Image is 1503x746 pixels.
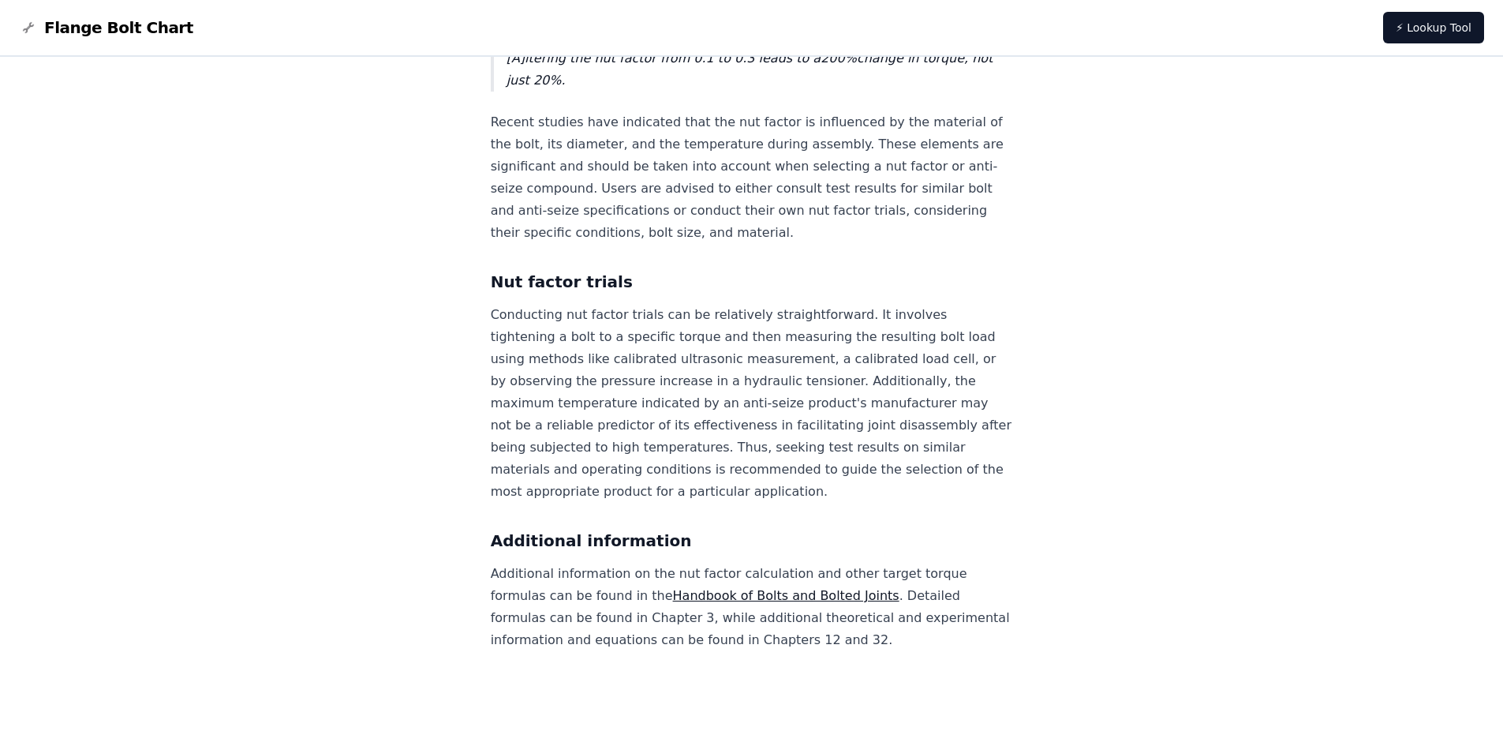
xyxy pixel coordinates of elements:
[491,47,1013,92] blockquote: [A]ltering the nut factor from 0.1 to 0.3 leads to a change in torque, not just 20%.
[44,17,193,39] span: Flange Bolt Chart
[673,588,899,603] a: Handbook of Bolts and Bolted Joints
[491,563,1013,651] p: Additional information on the nut factor calculation and other target torque formulas can be foun...
[491,304,1013,503] p: Conducting nut factor trials can be relatively straightforward. It involves tightening a bolt to ...
[19,18,38,37] img: Flange Bolt Chart Logo
[821,51,857,66] em: 200%
[1383,12,1484,43] a: ⚡ Lookup Tool
[491,269,1013,294] h3: Nut factor trials
[19,17,193,39] a: Flange Bolt Chart LogoFlange Bolt Chart
[491,111,1013,244] p: Recent studies have indicated that the nut factor is influenced by the material of the bolt, its ...
[491,528,1013,553] h3: Additional information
